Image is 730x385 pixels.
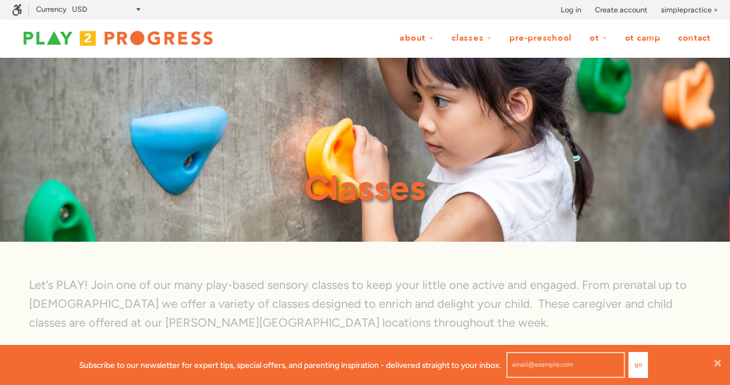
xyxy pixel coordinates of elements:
button: Go [628,352,648,378]
a: Log in [561,4,581,16]
a: simplepractice > [661,4,718,16]
a: Classes [444,27,499,50]
a: OT [582,27,615,50]
a: Contact [670,27,718,50]
p: Subscribe to our newsletter for expert tips, special offers, and parenting inspiration - delivere... [79,358,501,371]
input: email@example.com [506,352,625,378]
a: Create account [595,4,647,16]
p: Let’s PLAY! Join one of our many play-based sensory classes to keep your little one active and en... [29,275,702,332]
a: Pre-Preschool [502,27,580,50]
img: Play2Progress logo [12,27,224,50]
a: OT Camp [617,27,668,50]
label: Currency [36,5,67,14]
a: About [392,27,441,50]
